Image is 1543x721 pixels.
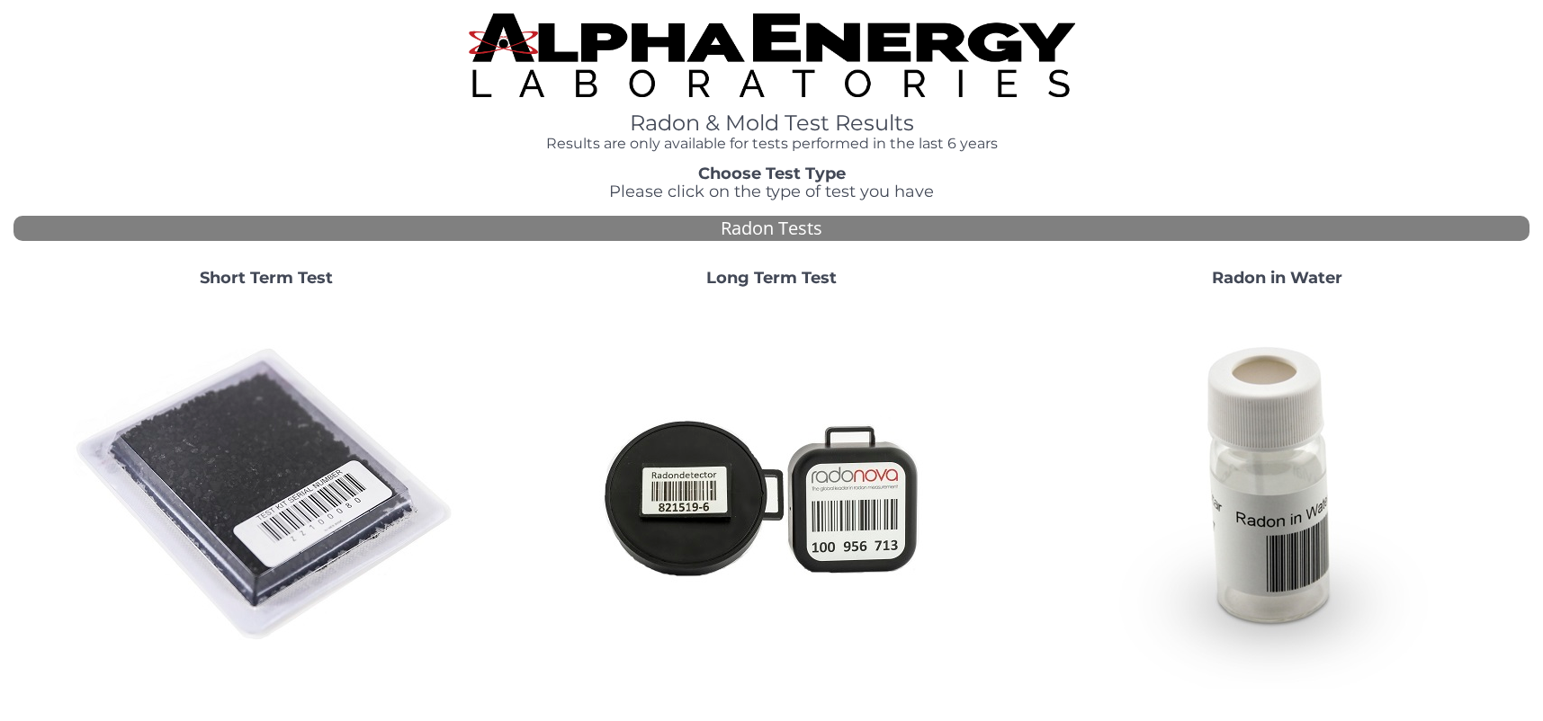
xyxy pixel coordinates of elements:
h4: Results are only available for tests performed in the last 6 years [469,136,1075,152]
img: Radtrak2vsRadtrak3.jpg [578,302,964,689]
img: TightCrop.jpg [469,13,1075,97]
strong: Short Term Test [200,268,333,288]
img: RadoninWater.jpg [1083,302,1470,689]
h1: Radon & Mold Test Results [469,111,1075,135]
strong: Choose Test Type [698,164,846,183]
strong: Long Term Test [706,268,837,288]
span: Please click on the type of test you have [609,182,934,201]
strong: Radon in Water [1212,268,1342,288]
img: ShortTerm.jpg [73,302,460,689]
div: Radon Tests [13,216,1530,242]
